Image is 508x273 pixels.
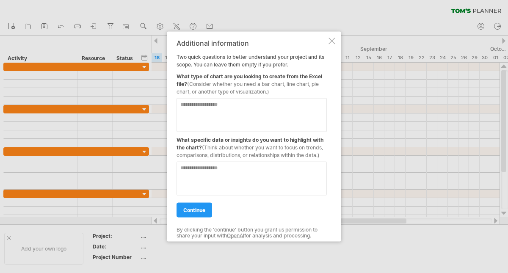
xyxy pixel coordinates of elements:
a: OpenAI [227,232,244,239]
div: What specific data or insights do you want to highlight with the chart? [177,132,327,159]
div: Additional information [177,39,327,47]
div: Two quick questions to better understand your project and its scope. You can leave them empty if ... [177,39,327,234]
a: continue [177,202,212,217]
span: (Think about whether you want to focus on trends, comparisons, distributions, or relationships wi... [177,144,323,158]
div: By clicking the 'continue' button you grant us permission to share your input with for analysis a... [177,226,327,239]
span: continue [183,207,205,213]
span: (Consider whether you need a bar chart, line chart, pie chart, or another type of visualization.) [177,80,319,94]
div: What type of chart are you looking to create from the Excel file? [177,68,327,95]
